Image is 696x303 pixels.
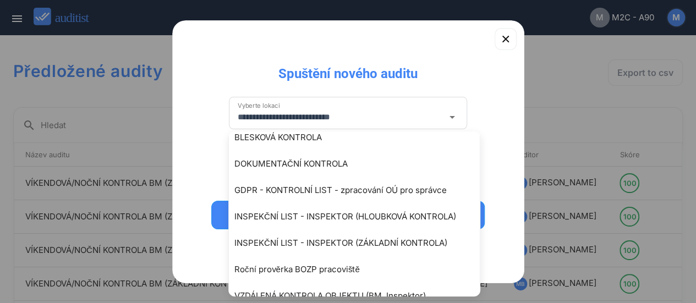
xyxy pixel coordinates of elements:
div: INSPEKČNÍ LIST - INSPEKTOR (HLOUBKOVÁ KONTROLA) [234,210,485,223]
div: INSPEKČNÍ LIST - INSPEKTOR (ZÁKLADNÍ KONTROLA) [234,236,485,250]
div: GDPR - KONTROLNÍ LIST - zpracování OÚ pro správce [234,184,485,197]
div: DOKUMENTAČNÍ KONTROLA [234,157,485,170]
div: BLESKOVÁ KONTROLA [234,131,485,144]
div: VZDÁLENÁ KONTROLA OBJEKTU (BM, Inspektor) [234,289,485,302]
i: arrow_drop_down [445,111,458,124]
div: Spustit audit [226,208,471,222]
div: Spuštění nového auditu [270,56,426,82]
input: Vyberte lokaci [238,108,443,126]
button: Spustit audit [211,201,485,229]
div: Roční prověrka BOZP pracoviště [234,263,485,276]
